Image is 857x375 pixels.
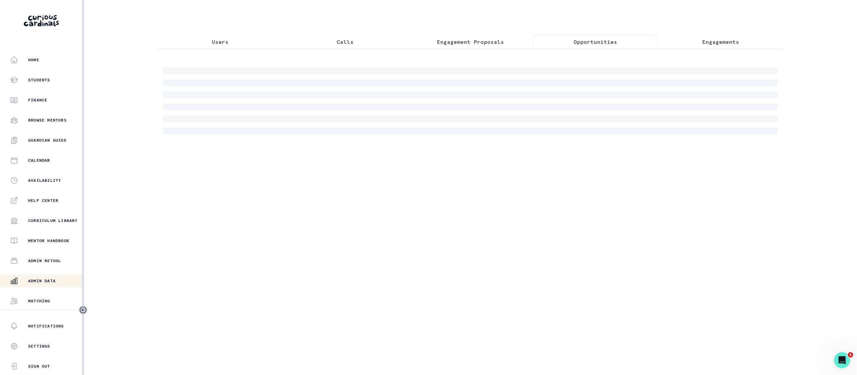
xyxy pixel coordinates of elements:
p: Students [28,77,50,83]
p: Engagements [702,38,739,46]
p: Help Center [28,198,58,203]
p: Guardian Guide [28,138,67,143]
p: Admin Data [28,278,56,284]
p: Calendar [28,158,50,163]
p: Opportunities [574,38,617,46]
iframe: Intercom live chat [834,352,850,368]
p: Matching [28,298,50,304]
button: Toggle sidebar [79,306,87,314]
p: Users [212,38,228,46]
img: Curious Cardinals Logo [24,15,59,26]
p: Calls [337,38,353,46]
p: Admin Retool [28,258,61,264]
p: Finance [28,97,47,103]
p: Notifications [28,323,64,329]
span: 1 [848,352,853,358]
p: Curriculum Library [28,218,78,223]
p: Mentor Handbook [28,238,69,243]
p: Sign Out [28,364,50,369]
p: Engagement Proposals [437,38,504,46]
p: Availability [28,178,61,183]
p: Browse Mentors [28,118,67,123]
p: Home [28,57,39,63]
p: Settings [28,344,50,349]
